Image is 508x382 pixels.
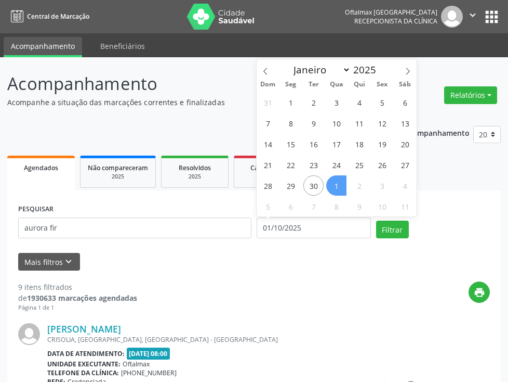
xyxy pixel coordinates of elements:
select: Month [288,62,351,77]
input: Selecione um intervalo [257,218,371,238]
span: Setembro 27, 2025 [395,155,415,175]
span: Outubro 1, 2025 [326,175,346,196]
i: keyboard_arrow_down [63,256,74,268]
button: print [469,282,490,303]
span: Setembro 12, 2025 [372,113,392,133]
span: Outubro 11, 2025 [395,196,415,217]
span: Sáb [394,81,417,88]
span: Agendados [24,163,58,172]
span: Setembro 8, 2025 [280,113,301,133]
span: Outubro 5, 2025 [258,196,278,217]
span: Recepcionista da clínica [354,17,437,26]
span: Setembro 3, 2025 [326,92,346,112]
span: Setembro 16, 2025 [303,134,324,154]
span: Setembro 25, 2025 [349,155,369,175]
img: img [18,323,40,345]
div: 2025 [88,173,148,181]
span: Seg [279,81,302,88]
span: Setembro 11, 2025 [349,113,369,133]
span: Setembro 2, 2025 [303,92,324,112]
span: Setembro 17, 2025 [326,134,346,154]
button: apps [483,8,501,26]
div: de [18,292,137,303]
p: Acompanhamento [7,71,353,97]
i:  [467,9,478,21]
span: Setembro 15, 2025 [280,134,301,154]
span: Resolvidos [179,163,211,172]
span: Setembro 4, 2025 [349,92,369,112]
span: Outubro 2, 2025 [349,175,369,196]
span: Setembro 6, 2025 [395,92,415,112]
i: print [474,287,485,298]
span: Setembro 26, 2025 [372,155,392,175]
span: Setembro 18, 2025 [349,134,369,154]
span: Setembro 14, 2025 [258,134,278,154]
strong: 1930633 marcações agendadas [27,293,137,303]
button: Relatórios [444,86,497,104]
span: Outubro 10, 2025 [372,196,392,217]
span: Outubro 3, 2025 [372,175,392,196]
span: Setembro 30, 2025 [303,175,324,196]
span: Setembro 23, 2025 [303,155,324,175]
span: Outubro 8, 2025 [326,196,346,217]
span: Setembro 10, 2025 [326,113,346,133]
span: Setembro 9, 2025 [303,113,324,133]
span: Setembro 1, 2025 [280,92,301,112]
span: Ter [302,81,325,88]
span: Outubro 4, 2025 [395,175,415,196]
input: Year [351,63,385,77]
span: Setembro 28, 2025 [258,175,278,196]
span: Cancelados [250,163,285,172]
span: Qua [325,81,348,88]
span: Qui [348,81,371,88]
span: Outubro 7, 2025 [303,196,324,217]
span: Oftalmax [123,360,150,368]
span: Outubro 6, 2025 [280,196,301,217]
img: img [441,6,463,28]
input: Nome, código do beneficiário ou CPF [18,218,251,238]
div: CRISOLIA, [GEOGRAPHIC_DATA], [GEOGRAPHIC_DATA] - [GEOGRAPHIC_DATA] [47,335,334,344]
p: Acompanhe a situação das marcações correntes e finalizadas [7,97,353,108]
button: Filtrar [376,221,409,238]
div: 9 itens filtrados [18,282,137,292]
span: Agosto 31, 2025 [258,92,278,112]
div: 2025 [169,173,221,181]
div: Página 1 de 1 [18,303,137,312]
button: Mais filtroskeyboard_arrow_down [18,253,80,271]
b: Data de atendimento: [47,349,125,358]
span: Não compareceram [88,163,148,172]
span: Setembro 29, 2025 [280,175,301,196]
span: Dom [257,81,279,88]
div: 2025 [242,173,293,181]
a: Acompanhamento [4,37,82,57]
b: Unidade executante: [47,360,121,368]
b: Telefone da clínica: [47,368,119,377]
a: Central de Marcação [7,8,89,25]
span: Setembro 20, 2025 [395,134,415,154]
span: [DATE] 08:00 [127,348,170,360]
a: [PERSON_NAME] [47,323,121,335]
span: Setembro 5, 2025 [372,92,392,112]
span: Setembro 19, 2025 [372,134,392,154]
a: Beneficiários [93,37,152,55]
span: Sex [371,81,394,88]
button:  [463,6,483,28]
span: Outubro 9, 2025 [349,196,369,217]
span: Setembro 13, 2025 [395,113,415,133]
span: Central de Marcação [27,12,89,21]
div: Oftalmax [GEOGRAPHIC_DATA] [345,8,437,17]
label: PESQUISAR [18,201,54,218]
span: Setembro 24, 2025 [326,155,346,175]
span: [PHONE_NUMBER] [121,368,177,377]
p: Ano de acompanhamento [378,126,470,139]
span: Setembro 22, 2025 [280,155,301,175]
span: Setembro 21, 2025 [258,155,278,175]
span: Setembro 7, 2025 [258,113,278,133]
